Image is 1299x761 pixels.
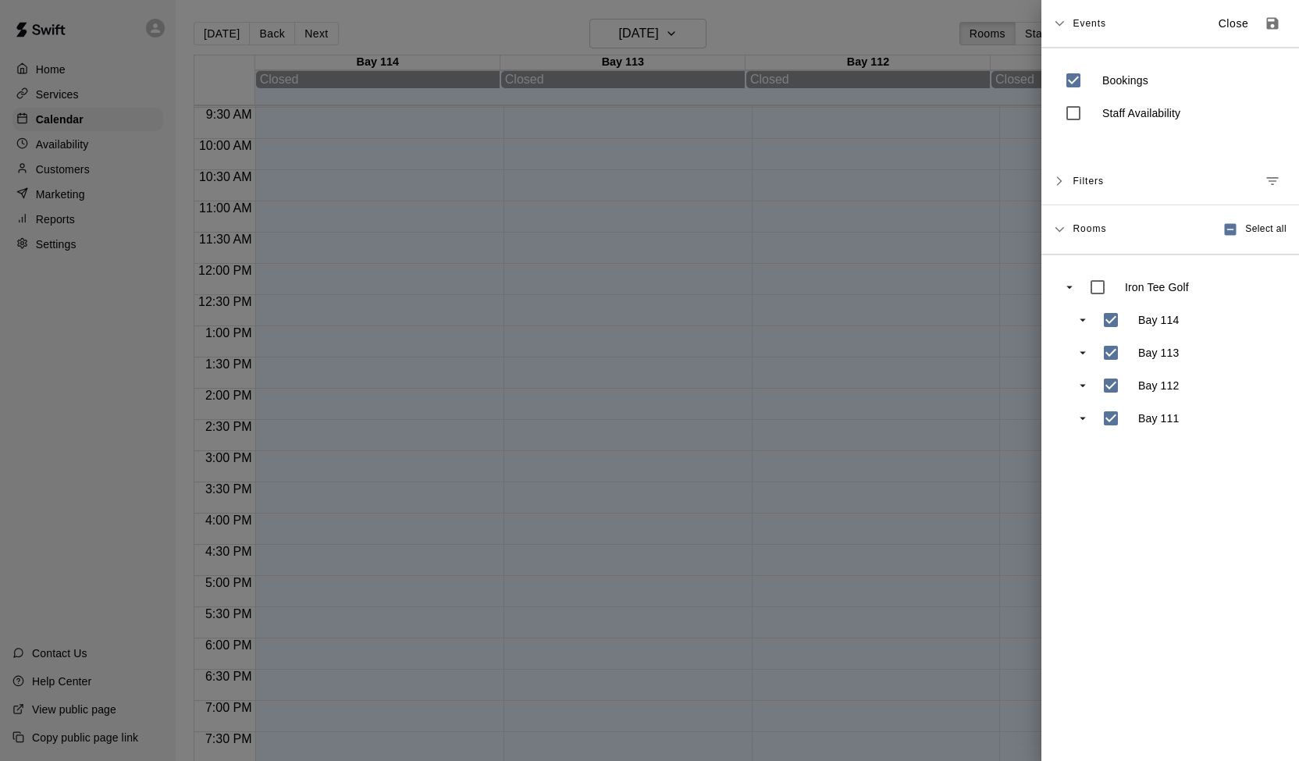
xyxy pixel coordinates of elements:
p: Bookings [1102,73,1148,88]
p: Bay 111 [1138,411,1179,426]
button: Manage filters [1258,167,1287,195]
ul: swift facility view [1057,271,1283,435]
div: FiltersManage filters [1041,158,1299,205]
p: Iron Tee Golf [1125,279,1189,295]
p: Bay 114 [1138,312,1179,328]
p: Bay 112 [1138,378,1179,393]
p: Bay 113 [1138,345,1179,361]
span: Filters [1073,167,1104,195]
span: Events [1073,9,1106,37]
div: RoomsSelect all [1041,205,1299,254]
span: Rooms [1073,222,1106,234]
span: Select all [1245,222,1287,237]
button: Save as default view [1258,9,1287,37]
p: Staff Availability [1102,105,1180,121]
button: Close sidebar [1208,11,1258,37]
p: Close [1219,16,1249,32]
